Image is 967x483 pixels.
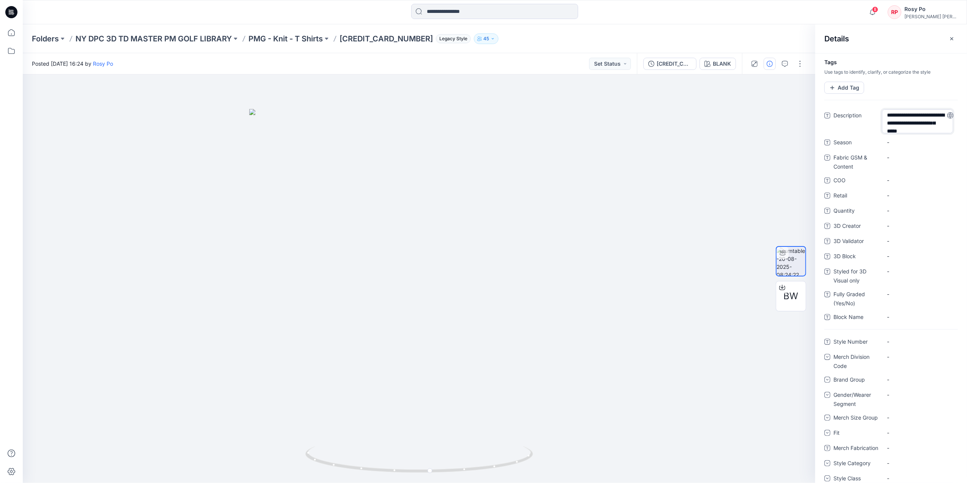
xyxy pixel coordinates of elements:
[887,138,953,146] span: -
[764,58,776,70] button: Details
[833,428,879,439] span: Fit
[833,337,879,348] span: Style Number
[887,459,898,467] div: -
[833,413,879,424] span: Merch Size Group
[887,237,953,245] span: -
[474,33,498,44] button: 45
[887,429,898,437] div: -
[887,414,898,421] div: -
[887,338,953,346] span: -
[713,60,731,68] div: BLANK
[887,444,953,452] span: -
[833,290,879,308] span: Fully Graded (Yes/No)
[888,5,901,19] div: RP
[887,222,953,230] span: -
[833,153,879,171] span: Fabric GSM & Content
[833,444,879,454] span: Merch Fabrication
[833,375,879,386] span: Brand Group
[700,58,736,70] button: BLANK
[32,33,59,44] a: Folders
[887,191,953,199] span: -
[833,459,879,469] span: Style Category
[904,5,958,14] div: Rosy Po
[833,138,879,148] span: Season
[777,247,805,276] img: turntable-20-08-2025-08:24:22
[833,111,879,133] span: Description
[872,6,878,13] span: 8
[833,352,879,371] span: Merch Division Code
[815,69,967,76] p: Use tags to identify, clarify, or categorize the style
[887,313,953,321] span: -
[340,33,433,44] p: [CREDIT_CARD_NUMBER]
[433,33,471,44] button: Legacy Style
[833,206,879,217] span: Quantity
[833,221,879,232] span: 3D Creator
[887,207,953,215] span: -
[887,290,953,298] span: -
[93,60,113,67] a: Rosy Po
[833,267,879,285] span: Styled for 3D Visual only
[887,176,953,184] span: -
[643,58,697,70] button: [CREDIT_CARD_NUMBER]
[887,376,898,384] div: -
[833,390,879,409] span: Gender/Wearer Segment
[833,237,879,247] span: 3D Validator
[833,252,879,262] span: 3D Block
[887,391,898,399] div: -
[833,191,879,202] span: Retail
[833,176,879,186] span: COO
[887,474,898,482] div: -
[887,353,898,361] div: -
[887,252,953,260] span: -
[904,14,958,19] div: [PERSON_NAME] [PERSON_NAME]
[75,33,232,44] a: NY DPC 3D TD MASTER PM GOLF LIBRARY
[784,289,799,303] span: BW
[657,60,692,68] div: [CREDIT_CARD_NUMBER]
[32,60,113,68] span: Posted [DATE] 16:24 by
[833,313,879,323] span: Block Name
[248,33,323,44] a: PMG - Knit - T Shirts
[887,153,953,161] span: -
[824,82,864,94] button: Add Tag
[815,59,967,66] h4: Tags
[436,34,471,43] span: Legacy Style
[483,35,489,43] p: 45
[887,267,953,275] span: -
[824,34,849,43] h2: Details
